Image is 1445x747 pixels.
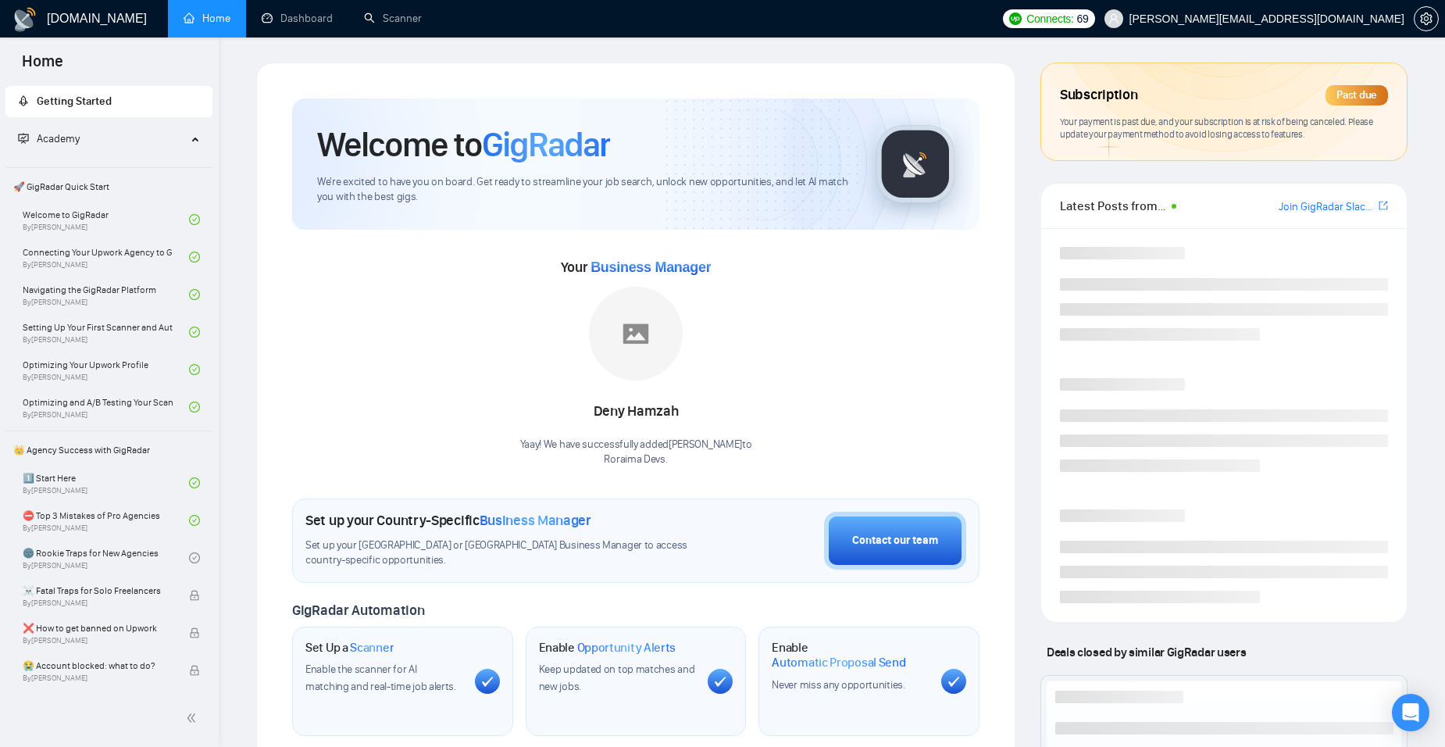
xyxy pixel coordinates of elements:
span: lock [189,665,200,676]
span: lock [189,590,200,601]
span: export [1379,199,1388,212]
span: By [PERSON_NAME] [23,674,173,683]
span: By [PERSON_NAME] [23,599,173,608]
span: Academy [37,132,80,145]
p: Roraima Devs . [520,452,752,467]
span: check-circle [189,552,200,563]
a: Optimizing and A/B Testing Your Scanner for Better ResultsBy[PERSON_NAME] [23,390,189,424]
span: ☠️ Fatal Traps for Solo Freelancers [23,583,173,599]
span: Keep updated on top matches and new jobs. [539,663,695,693]
span: Your payment is past due, and your subscription is at risk of being canceled. Please update your ... [1060,116,1373,141]
h1: Welcome to [317,123,610,166]
a: searchScanner [364,12,422,25]
div: Open Intercom Messenger [1392,694,1429,731]
a: Setting Up Your First Scanner and Auto-BidderBy[PERSON_NAME] [23,315,189,349]
span: rocket [18,95,29,106]
span: Set up your [GEOGRAPHIC_DATA] or [GEOGRAPHIC_DATA] Business Manager to access country-specific op... [305,538,702,568]
span: Business Manager [480,512,591,529]
span: double-left [186,710,202,726]
span: ❌ How to get banned on Upwork [23,620,173,636]
a: Navigating the GigRadar PlatformBy[PERSON_NAME] [23,277,189,312]
img: upwork-logo.png [1009,13,1022,25]
span: Business Manager [590,259,711,275]
a: export [1379,198,1388,213]
span: Automatic Proposal Send [772,655,905,670]
span: check-circle [189,515,200,526]
span: Academy [18,132,80,145]
h1: Set up your Country-Specific [305,512,591,529]
span: fund-projection-screen [18,133,29,144]
div: Deny Hamzah [520,399,752,425]
span: Connects: [1026,10,1073,27]
span: 😭 Account blocked: what to do? [23,658,173,674]
span: Latest Posts from the GigRadar Community [1060,196,1167,216]
a: 🌚 Rookie Traps for New AgenciesBy[PERSON_NAME] [23,541,189,575]
span: user [1108,13,1119,24]
div: Contact our team [852,532,938,549]
a: ⛔ Top 3 Mistakes of Pro AgenciesBy[PERSON_NAME] [23,503,189,538]
span: lock [189,627,200,638]
div: Yaay! We have successfully added [PERSON_NAME] to [520,438,752,467]
li: Getting Started [5,86,212,117]
img: gigradar-logo.png [876,125,954,203]
a: homeHome [184,12,230,25]
h1: Set Up a [305,640,394,656]
img: placeholder.png [589,287,683,381]
a: dashboardDashboard [262,12,333,25]
a: setting [1414,13,1439,25]
span: check-circle [189,364,200,375]
span: Never miss any opportunities. [772,678,904,692]
span: GigRadar [482,123,610,166]
span: Enable the scanner for AI matching and real-time job alerts. [305,663,456,693]
button: setting [1414,6,1439,31]
a: Optimizing Your Upwork ProfileBy[PERSON_NAME] [23,352,189,387]
span: Deals closed by similar GigRadar users [1040,638,1252,666]
a: Welcome to GigRadarBy[PERSON_NAME] [23,202,189,237]
img: logo [12,7,37,32]
span: check-circle [189,327,200,338]
span: Subscription [1060,82,1137,109]
span: Your [561,259,712,276]
h1: Enable [539,640,676,656]
span: GigRadar Automation [292,602,424,619]
h1: Enable [772,640,929,670]
span: check-circle [189,214,200,225]
span: 👑 Agency Success with GigRadar [7,434,211,466]
span: check-circle [189,252,200,263]
span: Opportunity Alerts [577,640,676,656]
span: We're excited to have you on board. Get ready to streamline your job search, unlock new opportuni... [317,175,851,205]
div: Past due [1325,85,1388,105]
button: Contact our team [824,512,966,570]
span: setting [1415,13,1438,25]
span: Home [9,50,76,83]
span: check-circle [189,477,200,488]
span: 69 [1077,10,1089,27]
span: check-circle [189,289,200,300]
span: By [PERSON_NAME] [23,636,173,645]
span: 🚀 GigRadar Quick Start [7,171,211,202]
span: check-circle [189,402,200,413]
a: 1️⃣ Start HereBy[PERSON_NAME] [23,466,189,500]
a: Join GigRadar Slack Community [1279,198,1375,216]
span: Getting Started [37,95,112,108]
span: Scanner [350,640,394,656]
a: Connecting Your Upwork Agency to GigRadarBy[PERSON_NAME] [23,240,189,274]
